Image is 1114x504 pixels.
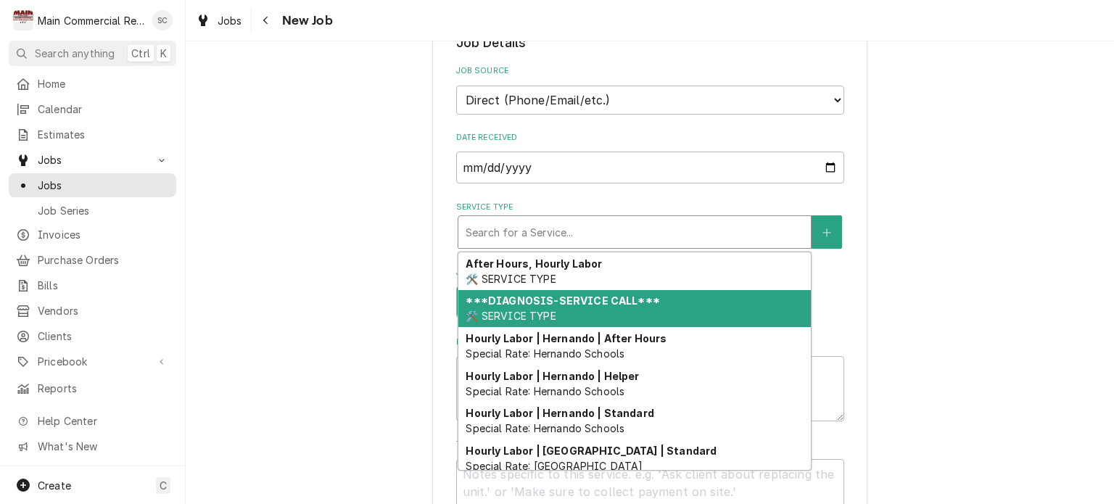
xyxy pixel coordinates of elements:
[9,199,176,223] a: Job Series
[255,9,278,32] button: Navigate back
[466,445,717,457] strong: Hourly Labor | [GEOGRAPHIC_DATA] | Standard
[38,203,169,218] span: Job Series
[278,11,333,30] span: New Job
[9,248,176,272] a: Purchase Orders
[812,215,842,249] button: Create New Service
[456,439,844,450] label: Technician Instructions
[9,324,176,348] a: Clients
[38,127,169,142] span: Estimates
[35,46,115,61] span: Search anything
[152,10,173,30] div: Sharon Campbell's Avatar
[9,148,176,172] a: Go to Jobs
[466,370,639,382] strong: Hourly Labor | Hernando | Helper
[13,10,33,30] div: Main Commercial Refrigeration Service's Avatar
[38,413,168,429] span: Help Center
[9,41,176,66] button: Search anythingCtrlK
[9,97,176,121] a: Calendar
[9,376,176,400] a: Reports
[38,13,144,28] div: Main Commercial Refrigeration Service
[456,202,844,213] label: Service Type
[38,252,169,268] span: Purchase Orders
[38,102,169,117] span: Calendar
[456,33,844,52] legend: Job Details
[9,273,176,297] a: Bills
[466,385,624,397] span: Special Rate: Hernando Schools
[38,278,169,293] span: Bills
[131,46,150,61] span: Ctrl
[38,381,169,396] span: Reports
[38,329,169,344] span: Clients
[38,227,169,242] span: Invoices
[456,267,844,278] label: Job Type
[456,152,844,183] input: yyyy-mm-dd
[456,336,844,421] div: Reason For Call
[152,10,173,30] div: SC
[38,303,169,318] span: Vendors
[456,336,844,348] label: Reason For Call
[466,332,667,344] strong: Hourly Labor | Hernando | After Hours
[190,9,248,33] a: Jobs
[456,202,844,249] div: Service Type
[9,72,176,96] a: Home
[9,409,176,433] a: Go to Help Center
[456,65,844,114] div: Job Source
[38,76,169,91] span: Home
[456,132,844,183] div: Date Received
[218,13,242,28] span: Jobs
[822,228,831,238] svg: Create New Service
[466,460,643,472] span: Special Rate: [GEOGRAPHIC_DATA]
[466,257,602,270] strong: After Hours, Hourly Labor
[456,267,844,318] div: Job Type
[466,407,653,419] strong: Hourly Labor | Hernando | Standard
[9,350,176,373] a: Go to Pricebook
[160,478,167,493] span: C
[9,123,176,146] a: Estimates
[466,273,556,285] span: 🛠️ SERVICE TYPE
[38,439,168,454] span: What's New
[38,178,169,193] span: Jobs
[9,434,176,458] a: Go to What's New
[466,422,624,434] span: Special Rate: Hernando Schools
[13,10,33,30] div: M
[456,65,844,77] label: Job Source
[456,132,844,144] label: Date Received
[38,354,147,369] span: Pricebook
[9,223,176,247] a: Invoices
[9,173,176,197] a: Jobs
[38,479,71,492] span: Create
[466,310,556,322] span: 🛠️ SERVICE TYPE
[38,152,147,168] span: Jobs
[160,46,167,61] span: K
[9,299,176,323] a: Vendors
[466,347,624,360] span: Special Rate: Hernando Schools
